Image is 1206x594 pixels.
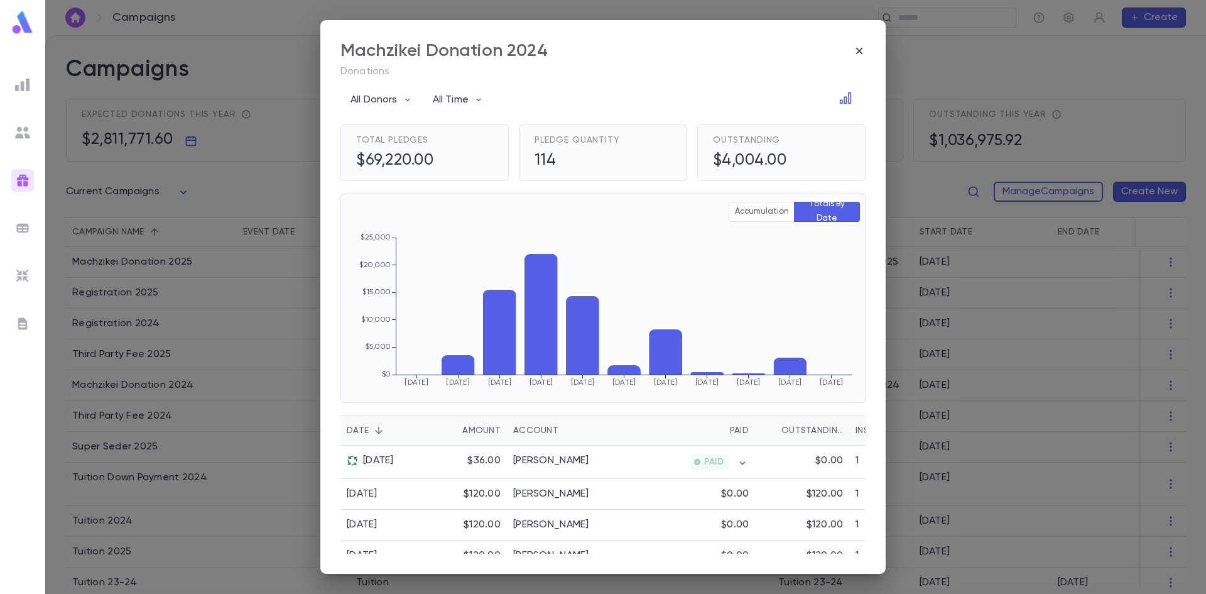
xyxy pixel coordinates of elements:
div: Amount [462,415,501,446]
button: Sort [761,421,781,441]
tspan: $20,000 [359,261,391,269]
tspan: [DATE] [446,378,469,387]
div: Outstanding [781,415,843,446]
div: [DATE] [347,519,378,531]
button: All Donors [340,88,423,112]
div: [DATE] [347,454,394,467]
div: 1 [849,446,925,479]
tspan: $10,000 [361,316,391,324]
div: 1 [849,541,925,571]
img: reports_grey.c525e4749d1bce6a11f5fe2a8de1b229.svg [15,77,30,92]
div: $120.00 [425,541,507,571]
button: Sort [369,421,389,441]
tspan: [DATE] [612,378,636,387]
tspan: [DATE] [820,378,843,387]
tspan: [DATE] [695,378,719,387]
img: campaigns_gradient.17ab1fa96dd0f67c2e976ce0b3818124.svg [15,173,30,188]
div: Amount [425,415,507,446]
img: imports_grey.530a8a0e642e233f2baf0ef88e8c9fcb.svg [15,268,30,283]
div: Outstanding [755,415,849,446]
div: Date [340,415,425,446]
h5: $4,004.00 [713,151,787,170]
div: Machzikei Donation 2024 [340,40,548,62]
div: 1 [849,479,925,510]
p: Donations [340,65,866,78]
tspan: $25,000 [361,233,391,241]
img: batches_grey.339ca447c9d9533ef1741baa751efc33.svg [15,221,30,236]
a: [PERSON_NAME] [513,454,589,467]
button: Totals By Date [794,202,860,222]
button: Sort [442,421,462,441]
h5: 114 [535,151,557,170]
div: $36.00 [425,446,507,479]
span: PAID [699,457,729,467]
p: All Time [433,94,469,106]
button: Open in Data Center [835,88,856,108]
div: Paid [633,415,755,446]
p: $120.00 [807,519,843,531]
tspan: [DATE] [405,378,428,387]
p: $120.00 [807,488,843,500]
tspan: [DATE] [778,378,801,387]
button: Accumulation [729,202,795,222]
div: [DATE] [347,549,378,562]
div: Installments [856,415,898,446]
a: [PERSON_NAME] [513,488,589,500]
img: letters_grey.7941b92b52307dd3b8a917253454ce1c.svg [15,316,30,331]
p: All Donors [350,94,398,106]
div: Account [507,415,633,446]
div: 1 [849,510,925,541]
p: $120.00 [807,549,843,562]
tspan: $15,000 [362,288,391,296]
p: $0.00 [721,519,749,531]
div: Date [347,415,369,446]
div: [DATE] [347,488,378,500]
tspan: [DATE] [530,378,553,387]
button: Sort [710,421,730,441]
p: $0.00 [721,549,749,562]
tspan: [DATE] [654,378,677,387]
tspan: [DATE] [488,378,511,387]
div: Installments [849,415,925,446]
img: students_grey.60c7aba0da46da39d6d829b817ac14fc.svg [15,125,30,140]
tspan: $5,000 [366,343,391,351]
tspan: $0 [382,370,391,378]
div: Paid [730,415,749,446]
div: $120.00 [425,510,507,541]
div: Account [513,415,558,446]
p: $0.00 [815,454,843,467]
tspan: [DATE] [571,378,594,387]
a: [PERSON_NAME] [513,549,589,562]
span: Outstanding [713,135,780,145]
a: [PERSON_NAME] [513,519,589,531]
div: $120.00 [425,479,507,510]
span: Pledge Quantity [535,135,620,145]
h5: $69,220.00 [356,151,433,170]
button: All Time [423,88,494,112]
button: Sort [558,421,579,441]
img: logo [10,10,35,35]
span: Total Pledges [356,135,428,145]
tspan: [DATE] [737,378,760,387]
p: $0.00 [721,488,749,500]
